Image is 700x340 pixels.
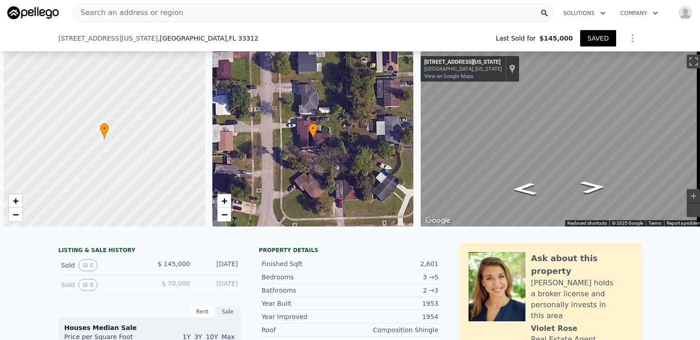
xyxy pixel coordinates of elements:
[262,299,350,308] div: Year Built
[496,34,540,43] span: Last Sold for
[64,323,235,332] div: Houses Median Sale
[215,306,241,318] div: Sale
[13,209,19,220] span: −
[162,280,190,287] span: $ 70,000
[424,66,502,72] div: [GEOGRAPHIC_DATA], [US_STATE]
[678,5,693,20] img: avatar
[61,279,142,291] div: Sold
[350,273,438,282] div: 3 → 5
[556,5,613,21] button: Solutions
[350,325,438,335] div: Composition Shingle
[78,259,98,271] button: View historical data
[649,221,661,226] a: Terms (opens in new tab)
[612,221,643,226] span: © 2025 Google
[100,123,109,139] div: •
[158,34,258,43] span: , [GEOGRAPHIC_DATA]
[424,59,502,66] div: [STREET_ADDRESS][US_STATE]
[221,209,227,220] span: −
[423,215,453,227] a: Open this area in Google Maps (opens a new window)
[262,325,350,335] div: Roof
[262,273,350,282] div: Bedrooms
[567,220,607,227] button: Keyboard shortcuts
[350,312,438,321] div: 1954
[509,64,515,74] a: Show location on map
[197,279,238,291] div: [DATE]
[613,5,665,21] button: Company
[217,208,231,222] a: Zoom out
[350,286,438,295] div: 2 → 3
[309,124,318,133] span: •
[100,124,109,133] span: •
[531,278,633,321] div: [PERSON_NAME] holds a broker license and personally invests in this area
[580,30,616,46] button: SAVED
[190,306,215,318] div: Rent
[570,178,616,196] path: Go South, Arizona Ave
[623,29,642,47] button: Show Options
[58,247,241,256] div: LISTING & SALE HISTORY
[350,299,438,308] div: 1953
[259,247,441,254] div: Property details
[350,259,438,268] div: 2,601
[424,73,474,79] a: View on Google Maps
[158,260,190,268] span: $ 145,000
[262,286,350,295] div: Bathrooms
[502,180,548,198] path: Go North, Arizona Ave
[58,34,158,43] span: [STREET_ADDRESS][US_STATE]
[9,194,22,208] a: Zoom in
[262,259,350,268] div: Finished Sqft
[73,7,183,18] span: Search an address or region
[217,194,231,208] a: Zoom in
[7,6,59,19] img: Pellego
[539,34,573,43] span: $145,000
[262,312,350,321] div: Year Improved
[61,259,142,271] div: Sold
[227,35,258,42] span: , FL 33312
[78,279,98,291] button: View historical data
[197,259,238,271] div: [DATE]
[221,195,227,206] span: +
[13,195,19,206] span: +
[309,123,318,139] div: •
[531,252,633,278] div: Ask about this property
[9,208,22,222] a: Zoom out
[423,215,453,227] img: Google
[531,323,577,334] div: Violet Rose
